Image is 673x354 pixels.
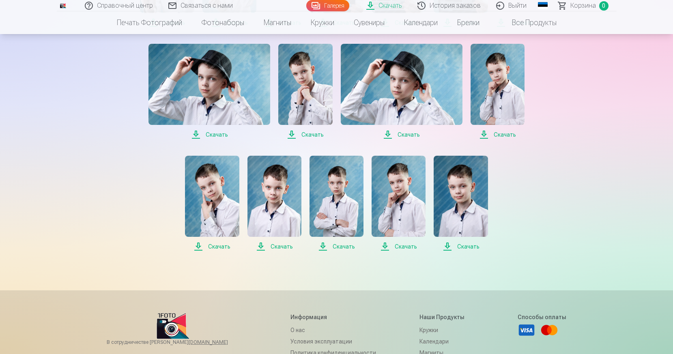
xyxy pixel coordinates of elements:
[208,243,230,250] font: Скачать
[311,18,334,27] font: Кружки
[290,327,305,333] font: О нас
[419,336,475,347] a: Календари
[508,2,527,9] font: Выйти
[97,2,153,9] font: Справочный центр
[394,11,447,34] a: Календари
[354,18,385,27] font: Сувениры
[278,44,332,139] a: Скачать
[419,338,449,345] font: Календари
[271,243,293,250] font: Скачать
[372,156,426,251] a: Скачать
[457,18,479,27] font: Брелки
[148,44,270,139] a: Скачать
[189,339,247,345] a: [DOMAIN_NAME]
[324,2,344,9] font: Галерея
[181,2,233,9] font: Связаться с нами
[457,243,479,250] font: Скачать
[290,324,376,336] a: О нас
[419,324,475,336] a: Кружки
[301,11,344,34] a: Кружки
[512,18,557,27] font: Все продукты
[189,339,228,345] font: [DOMAIN_NAME]
[254,11,301,34] a: Магниты
[117,18,182,27] font: Печать фотографий
[489,11,566,34] a: Все продукты
[430,2,481,9] font: История заказов
[333,243,355,250] font: Скачать
[434,156,488,251] a: Скачать
[310,156,363,251] a: Скачать
[290,314,327,320] font: Информация
[447,11,489,34] a: Брелки
[570,2,596,9] font: Корзина
[419,327,438,333] font: Кружки
[471,44,525,139] a: Скачать
[247,156,301,251] a: Скачать
[264,18,291,27] font: Магниты
[107,339,189,345] font: В сотрудничестве [PERSON_NAME]
[602,2,605,9] font: 0
[518,314,566,320] font: Способы оплаты
[185,156,239,251] a: Скачать
[344,11,394,34] a: Сувениры
[404,18,438,27] font: Календари
[290,338,352,345] font: Условия эксплуатации
[290,336,376,347] a: Условия эксплуатации
[419,314,464,320] font: Наши продукты
[60,3,66,8] img: /ж3
[206,131,228,138] font: Скачать
[494,131,516,138] font: Скачать
[395,243,417,250] font: Скачать
[202,18,244,27] font: Фотонаборы
[398,131,420,138] font: Скачать
[341,44,462,139] a: Скачать
[301,131,324,138] font: Скачать
[378,2,402,9] font: Скачать
[192,11,254,34] a: Фотонаборы
[107,11,192,34] a: Печать фотографий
